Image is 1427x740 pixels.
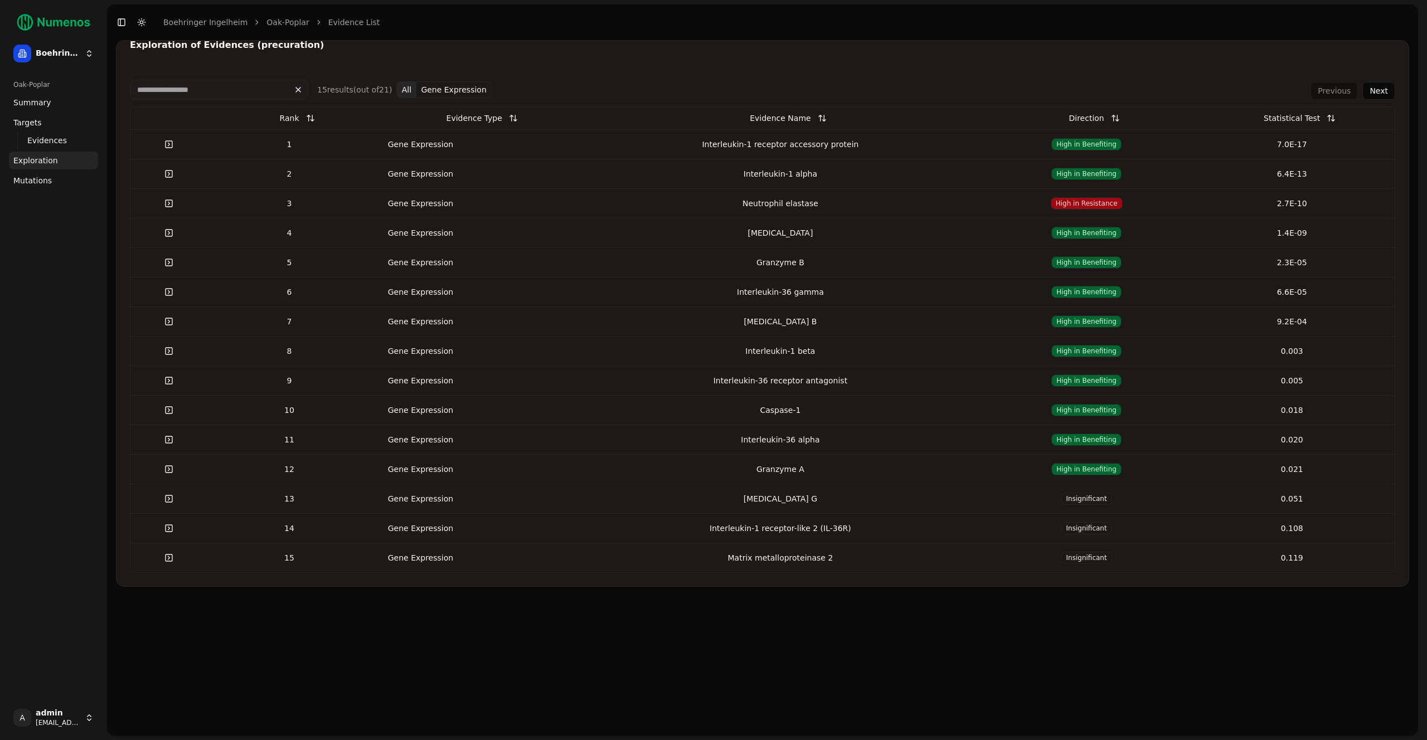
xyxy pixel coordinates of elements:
span: High in Benefiting [1051,256,1122,269]
div: Interleukin-1 alpha [581,168,979,179]
div: Gene Expression [376,375,465,386]
div: Gene Expression [376,227,465,238]
div: Gene Expression [376,434,465,445]
div: 0.119 [1193,552,1390,563]
a: Summary [9,94,98,111]
div: 1.4E-09 [1193,227,1390,238]
div: Caspase-1 [581,405,979,416]
span: admin [36,708,80,718]
div: 0.018 [1193,405,1390,416]
div: Gene Expression [376,257,465,268]
div: Gene Expression [376,464,465,475]
span: High in Benefiting [1051,315,1122,328]
button: Aadmin[EMAIL_ADDRESS] [9,704,98,731]
span: High in Resistance [1051,197,1123,210]
div: Granzyme A [581,464,979,475]
span: High in Benefiting [1051,404,1122,416]
div: 2.7E-10 [1193,198,1390,209]
span: High in Benefiting [1051,434,1122,446]
a: Evidences [23,133,85,148]
span: Mutations [13,175,52,186]
button: Gene Expression [416,81,491,98]
div: Gene Expression [376,198,465,209]
div: [MEDICAL_DATA] B [581,316,979,327]
div: Interleukin-1 receptor accessory protein [581,139,979,150]
span: Insignificant [1061,552,1112,564]
div: Matrix metalloproteinase 2 [581,552,979,563]
img: Numenos [9,9,98,36]
span: Insignificant [1061,493,1112,505]
a: Targets [9,114,98,132]
span: High in Benefiting [1051,286,1122,298]
div: 1 [212,139,367,150]
a: Mutations [9,172,98,189]
div: 7.0E-17 [1193,139,1390,150]
div: 15 [212,552,367,563]
a: Evidence list [328,17,380,28]
span: High in Benefiting [1051,227,1122,239]
span: Targets [13,117,42,128]
span: (out of 21 ) [353,85,392,94]
span: High in Benefiting [1051,374,1122,387]
span: A [13,709,31,727]
span: High in Benefiting [1051,463,1122,475]
div: 9 [212,375,367,386]
div: Interleukin-1 receptor-like 2 (IL-36R) [581,523,979,534]
span: [EMAIL_ADDRESS] [36,718,80,727]
div: 14 [212,523,367,534]
span: High in Benefiting [1051,168,1122,180]
nav: breadcrumb [163,17,380,28]
button: Toggle Dark Mode [134,14,149,30]
div: Gene Expression [376,552,465,563]
div: 0.021 [1193,464,1390,475]
div: Gene Expression [376,286,465,298]
button: Toggle Sidebar [114,14,129,30]
div: 6.4E-13 [1193,168,1390,179]
button: Next [1362,82,1395,100]
div: 5 [212,257,367,268]
span: High in Benefiting [1051,138,1122,150]
div: Statistical Test [1264,108,1320,128]
div: Neutrophil elastase [581,198,979,209]
div: Direction [1069,108,1104,128]
div: Oak-Poplar [9,76,98,94]
div: 0.003 [1193,345,1390,357]
div: 8 [212,345,367,357]
div: 0.051 [1193,493,1390,504]
div: 7 [212,316,367,327]
div: 12 [212,464,367,475]
a: Boehringer Ingelheim [163,17,247,28]
div: 0.020 [1193,434,1390,445]
div: Evidence Type [446,108,502,128]
div: Gene Expression [376,316,465,327]
div: Gene Expression [376,493,465,504]
div: [MEDICAL_DATA] [581,227,979,238]
span: Exploration [13,155,58,166]
div: Interleukin-36 receptor antagonist [581,375,979,386]
div: 0.108 [1193,523,1390,534]
div: Granzyme B [581,257,979,268]
span: Boehringer Ingelheim [36,48,80,59]
button: All [396,81,416,98]
div: Gene Expression [376,405,465,416]
div: Interleukin-36 alpha [581,434,979,445]
div: 2.3E-05 [1193,257,1390,268]
div: Rank [280,108,299,128]
span: Insignificant [1061,522,1112,534]
a: Oak-Poplar [266,17,309,28]
a: Exploration [9,152,98,169]
div: [MEDICAL_DATA] G [581,493,979,504]
span: 15 result s [317,85,353,94]
div: Exploration of Evidences (precuration) [130,41,1395,50]
div: 9.2E-04 [1193,316,1390,327]
div: Gene Expression [376,139,465,150]
div: Gene Expression [376,523,465,534]
button: Boehringer Ingelheim [9,40,98,67]
div: 2 [212,168,367,179]
span: Summary [13,97,51,108]
span: Evidences [27,135,67,146]
div: Evidence Name [750,108,810,128]
div: 11 [212,434,367,445]
div: Interleukin-1 beta [581,345,979,357]
div: Interleukin-36 gamma [581,286,979,298]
